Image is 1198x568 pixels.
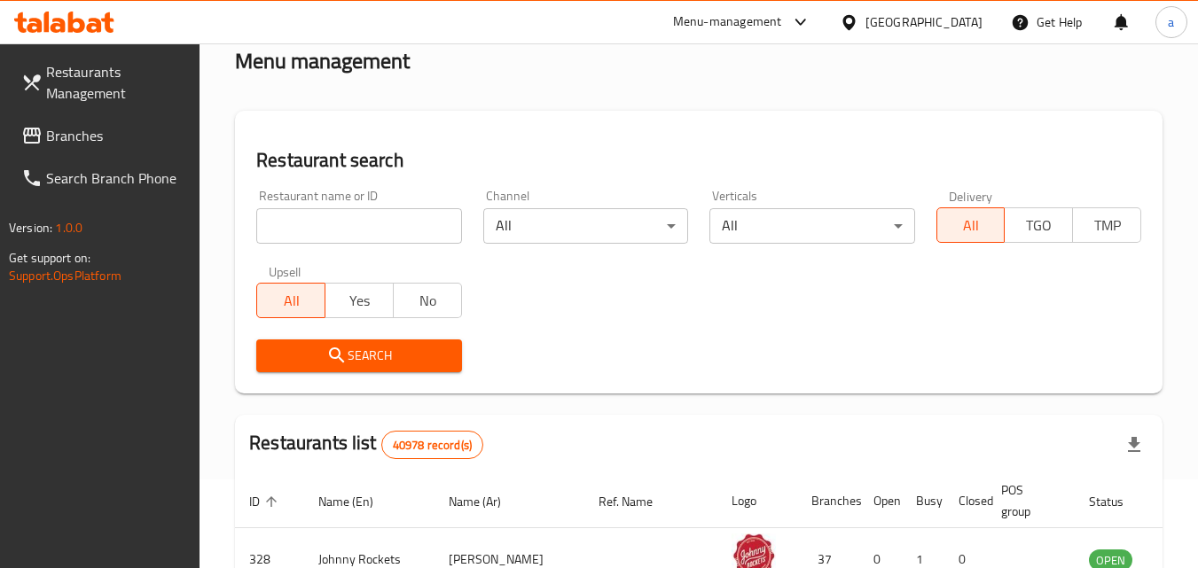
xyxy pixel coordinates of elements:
[256,283,325,318] button: All
[673,12,782,33] div: Menu-management
[1004,207,1073,243] button: TGO
[1168,12,1174,32] span: a
[264,288,318,314] span: All
[46,125,186,146] span: Branches
[797,474,859,528] th: Branches
[9,216,52,239] span: Version:
[401,288,455,314] span: No
[9,264,121,287] a: Support.OpsPlatform
[249,430,483,459] h2: Restaurants list
[1012,213,1066,238] span: TGO
[256,339,461,372] button: Search
[7,157,200,199] a: Search Branch Phone
[1089,491,1147,512] span: Status
[902,474,944,528] th: Busy
[449,491,524,512] span: Name (Ar)
[235,47,410,75] h2: Menu management
[270,345,447,367] span: Search
[318,491,396,512] span: Name (En)
[381,431,483,459] div: Total records count
[717,474,797,528] th: Logo
[1072,207,1141,243] button: TMP
[333,288,387,314] span: Yes
[599,491,676,512] span: Ref. Name
[325,283,394,318] button: Yes
[1113,424,1155,466] div: Export file
[865,12,983,32] div: [GEOGRAPHIC_DATA]
[393,283,462,318] button: No
[269,265,301,277] label: Upsell
[1080,213,1134,238] span: TMP
[949,190,993,202] label: Delivery
[7,51,200,114] a: Restaurants Management
[55,216,82,239] span: 1.0.0
[1001,479,1053,522] span: POS group
[709,208,914,244] div: All
[7,114,200,157] a: Branches
[256,208,461,244] input: Search for restaurant name or ID..
[859,474,902,528] th: Open
[9,246,90,269] span: Get support on:
[382,437,482,454] span: 40978 record(s)
[944,213,998,238] span: All
[256,147,1141,174] h2: Restaurant search
[46,167,186,189] span: Search Branch Phone
[46,61,186,104] span: Restaurants Management
[936,207,1006,243] button: All
[483,208,688,244] div: All
[249,491,283,512] span: ID
[944,474,987,528] th: Closed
